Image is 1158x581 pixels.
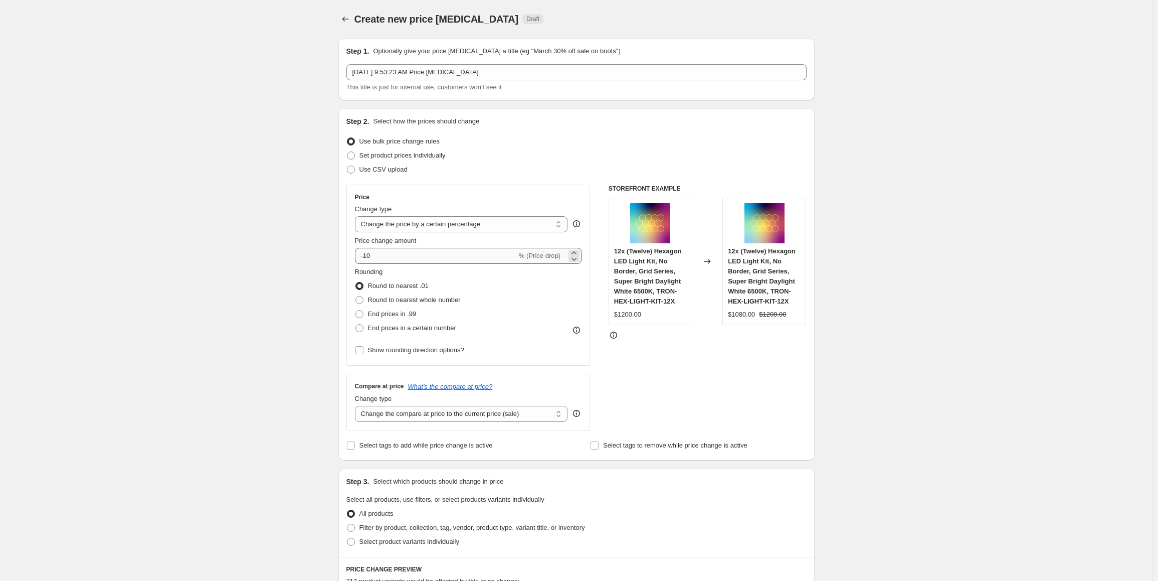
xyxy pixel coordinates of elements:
[630,203,670,243] img: 1_80x.png
[744,203,785,243] img: 1_80x.png
[355,382,404,390] h3: Compare at price
[346,565,807,573] h6: PRICE CHANGE PREVIEW
[359,524,585,531] span: Filter by product, collection, tag, vendor, product type, variant title, or inventory
[355,395,392,402] span: Change type
[571,408,582,418] div: help
[373,46,620,56] p: Optionally give your price [MEDICAL_DATA] a title (eg "March 30% off sale on boots")
[355,205,392,213] span: Change type
[346,116,369,126] h2: Step 2.
[408,383,493,390] button: What's the compare at price?
[354,14,519,25] span: Create new price [MEDICAL_DATA]
[368,282,429,289] span: Round to nearest .01
[346,46,369,56] h2: Step 1.
[609,185,807,193] h6: STOREFRONT EXAMPLE
[355,248,517,264] input: -15
[728,247,796,305] span: 12x (Twelve) Hexagon LED Light Kit, No Border, Grid Series, Super Bright Daylight White 6500K, TR...
[373,116,479,126] p: Select how the prices should change
[359,510,394,517] span: All products
[346,496,544,503] span: Select all products, use filters, or select products variants individually
[571,219,582,229] div: help
[368,310,417,318] span: End prices in .99
[355,268,383,275] span: Rounding
[519,252,560,259] span: % (Price drop)
[373,477,503,487] p: Select which products should change in price
[368,324,456,332] span: End prices in a certain number
[359,152,446,159] span: Set product prices individually
[603,442,747,449] span: Select tags to remove while price change is active
[355,193,369,201] h3: Price
[346,477,369,487] h2: Step 3.
[359,442,493,449] span: Select tags to add while price change is active
[359,166,408,173] span: Use CSV upload
[359,137,440,145] span: Use bulk price change rules
[728,310,755,320] div: $1080.00
[759,310,786,320] strike: $1200.00
[359,538,459,545] span: Select product variants individually
[614,247,682,305] span: 12x (Twelve) Hexagon LED Light Kit, No Border, Grid Series, Super Bright Daylight White 6500K, TR...
[338,12,352,26] button: Price change jobs
[368,346,464,354] span: Show rounding direction options?
[368,296,461,304] span: Round to nearest whole number
[346,83,502,91] span: This title is just for internal use, customers won't see it
[526,15,539,23] span: Draft
[614,310,641,320] div: $1200.00
[355,237,417,244] span: Price change amount
[346,64,807,80] input: 30% off holiday sale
